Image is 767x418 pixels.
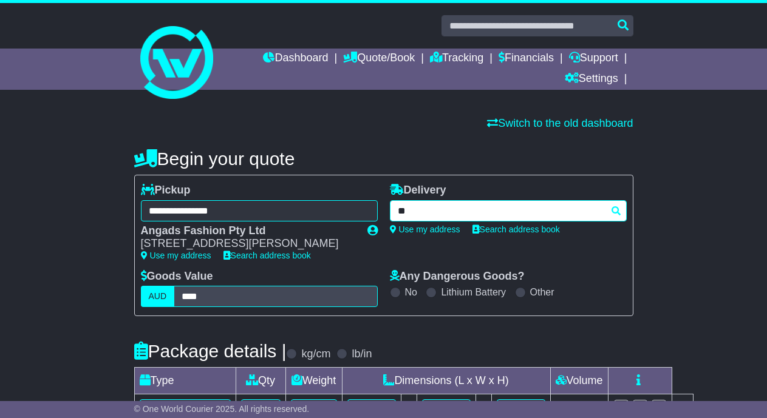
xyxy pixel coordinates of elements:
[263,49,328,69] a: Dashboard
[499,49,554,69] a: Financials
[141,224,355,238] div: Angads Fashion Pty Ltd
[134,368,236,394] td: Type
[390,184,446,197] label: Delivery
[472,224,560,234] a: Search address book
[390,224,460,234] a: Use my address
[223,251,311,260] a: Search address book
[405,286,417,298] label: No
[569,49,618,69] a: Support
[301,348,330,361] label: kg/cm
[134,149,633,169] h4: Begin your quote
[141,270,213,283] label: Goods Value
[565,69,618,90] a: Settings
[141,286,175,307] label: AUD
[487,117,633,129] a: Switch to the old dashboard
[141,184,191,197] label: Pickup
[343,49,415,69] a: Quote/Book
[134,341,287,361] h4: Package details |
[141,251,211,260] a: Use my address
[342,368,550,394] td: Dimensions (L x W x H)
[441,286,506,298] label: Lithium Battery
[134,404,310,414] span: © One World Courier 2025. All rights reserved.
[390,270,525,283] label: Any Dangerous Goods?
[550,368,608,394] td: Volume
[285,368,342,394] td: Weight
[352,348,372,361] label: lb/in
[530,286,554,298] label: Other
[141,237,355,251] div: [STREET_ADDRESS][PERSON_NAME]
[236,368,285,394] td: Qty
[430,49,483,69] a: Tracking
